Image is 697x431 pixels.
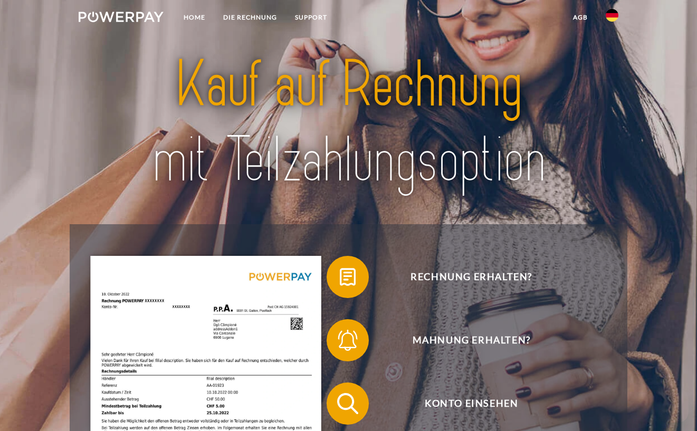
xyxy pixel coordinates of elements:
button: Konto einsehen [327,382,601,425]
img: qb_bell.svg [335,327,361,353]
span: Mahnung erhalten? [342,319,600,361]
img: logo-powerpay-white.svg [79,12,164,22]
iframe: Schaltfläche zum Öffnen des Messaging-Fensters [655,389,689,423]
img: qb_search.svg [335,390,361,417]
img: de [606,9,618,22]
button: Mahnung erhalten? [327,319,601,361]
a: agb [564,8,597,27]
a: Home [175,8,214,27]
img: title-powerpay_de.svg [105,43,591,202]
a: DIE RECHNUNG [214,8,286,27]
span: Rechnung erhalten? [342,256,600,298]
a: SUPPORT [286,8,336,27]
span: Konto einsehen [342,382,600,425]
button: Rechnung erhalten? [327,256,601,298]
img: qb_bill.svg [335,264,361,290]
